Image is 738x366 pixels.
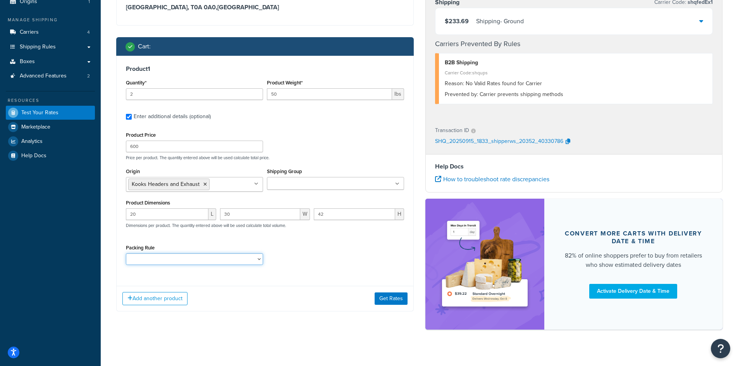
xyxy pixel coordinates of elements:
a: Marketplace [6,120,95,134]
span: Shipping Rules [20,44,56,50]
a: Help Docs [6,149,95,163]
div: B2B Shipping [445,57,707,68]
span: Advanced Features [20,73,67,79]
a: Analytics [6,134,95,148]
h3: Product 1 [126,65,404,73]
div: Shipping - Ground [476,16,524,27]
span: Analytics [21,138,43,145]
p: Transaction ID [435,125,469,136]
div: Enter additional details (optional) [134,111,211,122]
label: Quantity* [126,80,146,86]
img: feature-image-ddt-36eae7f7280da8017bfb280eaccd9c446f90b1fe08728e4019434db127062ab4.png [437,210,533,318]
button: Get Rates [375,292,408,305]
div: 82% of online shoppers prefer to buy from retailers who show estimated delivery dates [563,251,704,270]
label: Product Price [126,132,156,138]
span: W [300,208,310,220]
label: Product Weight* [267,80,303,86]
a: Advanced Features2 [6,69,95,83]
label: Shipping Group [267,168,302,174]
span: Boxes [20,58,35,65]
li: Carriers [6,25,95,40]
span: Carriers [20,29,39,36]
a: Test Your Rates [6,106,95,120]
a: How to troubleshoot rate discrepancies [435,175,549,184]
p: Price per product. The quantity entered above will be used calculate total price. [124,155,406,160]
h2: Cart : [138,43,151,50]
input: 0.0 [126,88,263,100]
li: Advanced Features [6,69,95,83]
label: Product Dimensions [126,200,170,206]
div: Resources [6,97,95,104]
span: Reason: [445,79,464,88]
span: Test Your Rates [21,110,58,116]
button: Open Resource Center [711,339,730,358]
span: Marketplace [21,124,50,131]
h4: Carriers Prevented By Rules [435,39,713,49]
span: Kooks Headers and Exhaust [132,180,200,188]
h3: [GEOGRAPHIC_DATA], T0A 0A0 , [GEOGRAPHIC_DATA] [126,3,404,11]
a: Activate Delivery Date & Time [589,284,677,299]
button: Add another product [122,292,188,305]
span: lbs [392,88,404,100]
span: 4 [87,29,90,36]
label: Origin [126,168,140,174]
input: 0.00 [267,88,392,100]
p: SHQ_20250915_1833_shipperws_20352_40330786 [435,136,563,148]
h4: Help Docs [435,162,713,171]
div: Convert more carts with delivery date & time [563,230,704,245]
a: Shipping Rules [6,40,95,54]
a: Boxes [6,55,95,69]
input: Enter additional details (optional) [126,114,132,120]
span: H [395,208,404,220]
div: Carrier Code: shqups [445,67,707,78]
div: No Valid Rates found for Carrier [445,78,707,89]
a: Carriers4 [6,25,95,40]
span: 2 [87,73,90,79]
span: L [208,208,216,220]
div: Manage Shipping [6,17,95,23]
span: Prevented by: [445,90,478,98]
p: Dimensions per product. The quantity entered above will be used calculate total volume. [124,223,286,228]
span: $233.69 [445,17,469,26]
span: Help Docs [21,153,46,159]
label: Packing Rule [126,245,155,251]
div: Carrier prevents shipping methods [445,89,707,100]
